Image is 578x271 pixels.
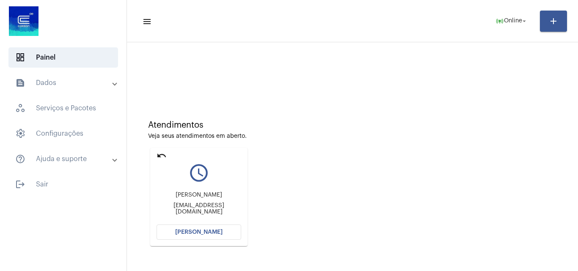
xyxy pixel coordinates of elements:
[15,129,25,139] span: sidenav icon
[490,13,533,30] button: Online
[8,47,118,68] span: Painel
[5,73,127,93] mat-expansion-panel-header: sidenav iconDados
[157,151,167,161] mat-icon: undo
[15,154,25,164] mat-icon: sidenav icon
[8,123,118,144] span: Configurações
[8,98,118,118] span: Serviços e Pacotes
[7,4,41,38] img: d4669ae0-8c07-2337-4f67-34b0df7f5ae4.jpeg
[15,78,25,88] mat-icon: sidenav icon
[15,52,25,63] span: sidenav icon
[15,103,25,113] span: sidenav icon
[157,224,241,240] button: [PERSON_NAME]
[148,120,557,130] div: Atendimentos
[175,229,223,235] span: [PERSON_NAME]
[495,17,504,25] mat-icon: online_prediction
[148,133,557,140] div: Veja seus atendimentos em aberto.
[15,154,113,164] mat-panel-title: Ajuda e suporte
[157,162,241,183] mat-icon: query_builder
[504,18,522,24] span: Online
[8,174,118,194] span: Sair
[15,179,25,189] mat-icon: sidenav icon
[142,16,151,27] mat-icon: sidenav icon
[15,78,113,88] mat-panel-title: Dados
[548,16,559,26] mat-icon: add
[520,17,528,25] mat-icon: arrow_drop_down
[157,203,241,215] div: [EMAIL_ADDRESS][DOMAIN_NAME]
[157,192,241,198] div: [PERSON_NAME]
[5,149,127,169] mat-expansion-panel-header: sidenav iconAjuda e suporte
